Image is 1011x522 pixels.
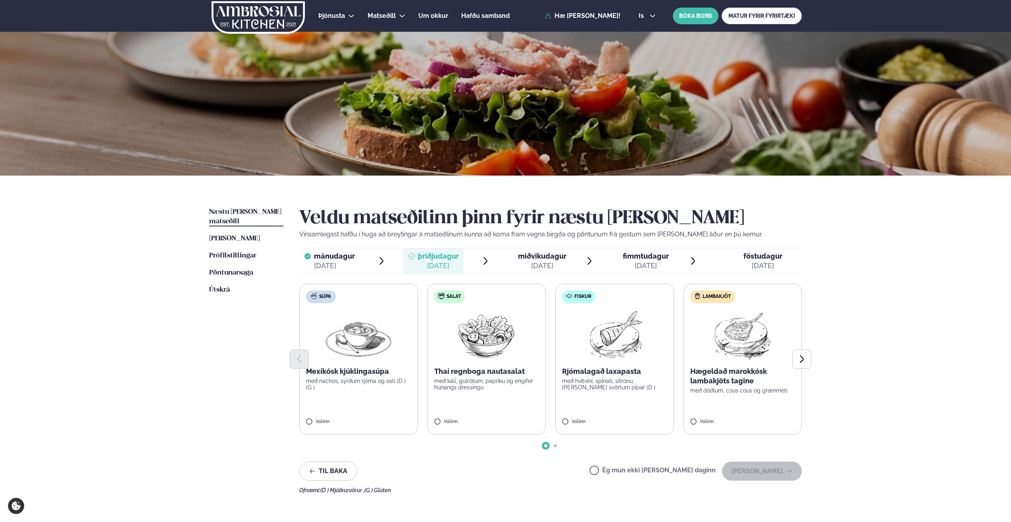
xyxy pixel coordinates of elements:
[314,252,355,260] span: mánudagur
[554,444,557,447] span: Go to slide 2
[545,12,620,19] a: Hæ [PERSON_NAME]!
[318,11,345,21] a: Þjónusta
[418,261,459,271] div: [DATE]
[418,252,459,260] span: þriðjudagur
[364,487,391,493] span: (G ) Glúten
[461,11,510,21] a: Hafðu samband
[319,294,331,300] span: Súpa
[209,207,283,226] a: Næstu [PERSON_NAME] matseðill
[434,378,539,391] p: með káli, gulrótum, papriku og engifer hunangs dressingu
[518,261,566,271] div: [DATE]
[209,235,260,242] span: [PERSON_NAME]
[562,367,667,376] p: Rjómalagað laxapasta
[306,367,411,376] p: Mexíkósk kjúklingasúpa
[434,367,539,376] p: Thai regnboga nautasalat
[580,309,650,360] img: Fish.png
[209,252,256,259] span: Prófílstillingar
[368,12,396,19] span: Matseðill
[306,378,411,391] p: með nachos, sýrðum rjóma og osti (D ) (G )
[290,350,309,369] button: Previous slide
[690,367,795,386] p: Hægeldað marokkósk lambakjöts tagine
[544,444,547,447] span: Go to slide 1
[209,285,230,295] a: Útskrá
[792,350,811,369] button: Next slide
[694,293,701,299] img: Lamb.svg
[299,207,802,230] h2: Veldu matseðilinn þinn fyrir næstu [PERSON_NAME]
[209,268,253,278] a: Pöntunarsaga
[209,209,281,225] span: Næstu [PERSON_NAME] matseðill
[632,13,662,19] button: is
[299,462,357,481] button: Til baka
[418,12,448,19] span: Um okkur
[461,12,510,19] span: Hafðu samband
[722,462,802,481] button: [PERSON_NAME]
[299,230,802,239] p: Vinsamlegast hafðu í huga að breytingar á matseðlinum kunna að koma fram vegna birgða og pöntunum...
[438,293,445,299] img: salad.svg
[623,252,669,260] span: fimmtudagur
[743,261,782,271] div: [DATE]
[566,293,572,299] img: fish.svg
[299,487,802,493] div: Ofnæmi:
[314,261,355,271] div: [DATE]
[209,251,256,261] a: Prófílstillingar
[324,309,393,360] img: Soup.png
[518,252,566,260] span: miðvikudagur
[743,252,782,260] span: föstudagur
[703,294,731,300] span: Lambakjöt
[318,12,345,19] span: Þjónusta
[320,487,364,493] span: (D ) Mjólkurvörur ,
[368,11,396,21] a: Matseðill
[673,8,718,24] button: BÓKA BORÐ
[447,294,461,300] span: Salat
[639,13,646,19] span: is
[209,234,260,244] a: [PERSON_NAME]
[418,11,448,21] a: Um okkur
[209,286,230,293] span: Útskrá
[623,261,669,271] div: [DATE]
[8,498,24,514] a: Cookie settings
[574,294,591,300] span: Fiskur
[451,309,522,360] img: Salad.png
[562,378,667,391] p: með hvítvíni, spínati, sítrónu, [PERSON_NAME] svörtum pipar (D )
[690,387,795,394] p: með döðlum, cous cous og grænmeti
[707,309,778,360] img: Lamb-Meat.png
[311,293,317,299] img: soup.svg
[209,269,253,276] span: Pöntunarsaga
[211,1,306,34] img: logo
[722,8,802,24] a: MATUR FYRIR FYRIRTÆKI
